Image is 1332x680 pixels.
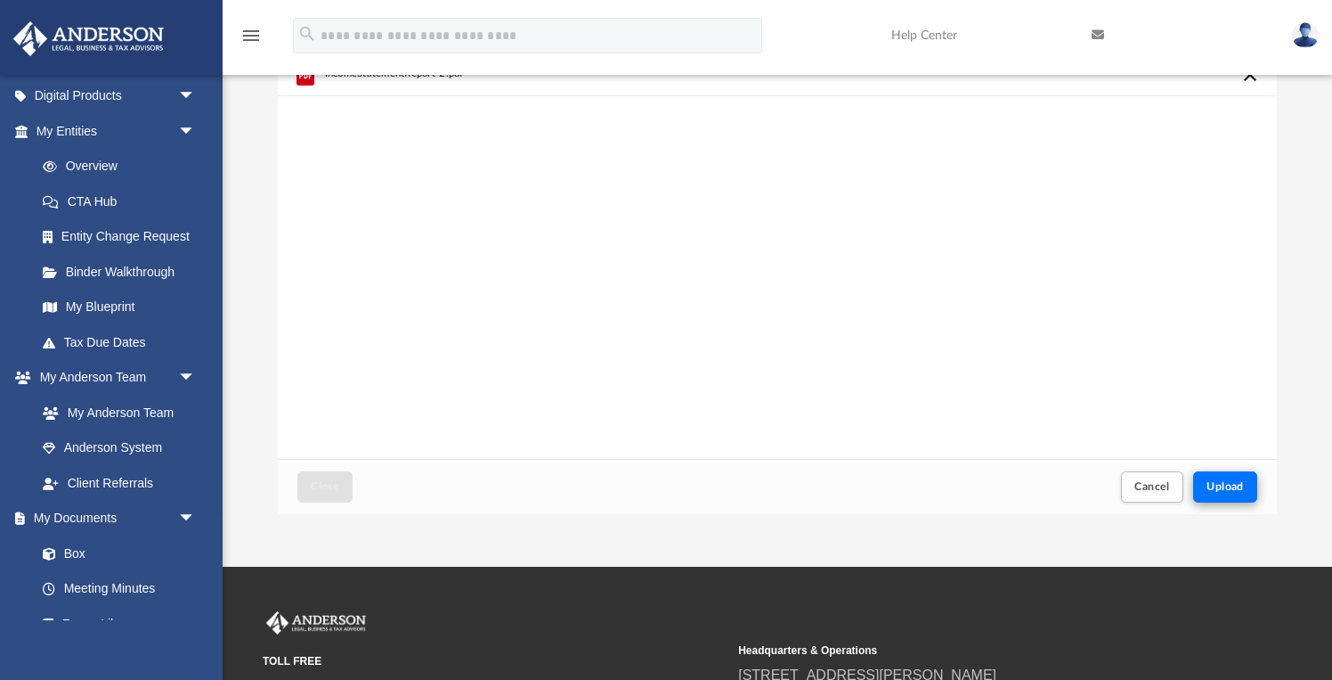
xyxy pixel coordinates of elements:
[178,113,214,150] span: arrow_drop_down
[25,254,223,290] a: Binder Walkthrough
[25,606,205,642] a: Forms Library
[25,395,205,430] a: My Anderson Team
[178,78,214,115] span: arrow_drop_down
[25,430,214,466] a: Anderson System
[297,24,317,44] i: search
[1206,481,1244,492] span: Upload
[25,571,214,607] a: Meeting Minutes
[325,68,464,79] span: IncomeStatementReport-2.pdf
[178,501,214,537] span: arrow_drop_down
[1134,481,1170,492] span: Cancel
[25,324,223,360] a: Tax Due Dates
[311,481,339,492] span: Close
[12,78,223,114] a: Digital Productsarrow_drop_down
[8,21,169,56] img: Anderson Advisors Platinum Portal
[1292,22,1319,48] img: User Pic
[1121,471,1183,503] button: Cancel
[240,34,262,46] a: menu
[25,184,223,219] a: CTA Hub
[178,360,214,397] span: arrow_drop_down
[263,611,370,635] img: Anderson Advisors Platinum Portal
[1193,471,1257,503] button: Upload
[25,219,223,255] a: Entity Change Request
[25,149,223,184] a: Overview
[12,501,214,537] a: My Documentsarrow_drop_down
[12,113,223,149] a: My Entitiesarrow_drop_down
[25,536,205,571] a: Box
[278,7,1276,514] div: Upload
[278,7,1276,460] div: grid
[25,290,214,325] a: My Blueprint
[25,465,214,501] a: Client Referrals
[12,360,214,396] a: My Anderson Teamarrow_drop_down
[738,643,1201,659] small: Headquarters & Operations
[263,653,726,669] small: TOLL FREE
[240,25,262,46] i: menu
[297,471,353,503] button: Close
